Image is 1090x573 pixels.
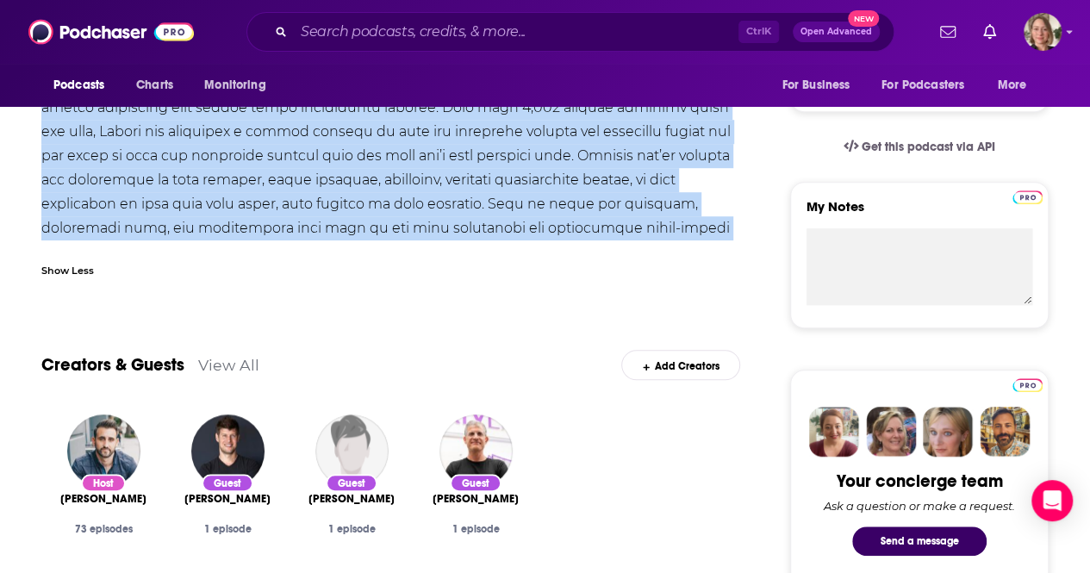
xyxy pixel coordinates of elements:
button: Show profile menu [1024,13,1062,51]
span: Ctrl K [738,21,779,43]
img: Barbara Profile [866,407,916,457]
div: Your concierge team [837,470,1003,492]
a: Pro website [1012,376,1043,392]
img: Podchaser - Follow, Share and Rate Podcasts [28,16,194,48]
div: Ask a question or make a request. [824,499,1015,513]
div: Guest [202,474,253,492]
a: Show notifications dropdown [933,17,962,47]
span: [PERSON_NAME] [184,492,271,506]
a: Show notifications dropdown [976,17,1003,47]
img: Podchaser Pro [1012,190,1043,204]
div: 1 episode [303,523,400,535]
span: Logged in as AriFortierPr [1024,13,1062,51]
button: open menu [870,69,989,102]
div: 1 episode [427,523,524,535]
img: Jon Profile [980,407,1030,457]
span: For Podcasters [881,73,964,97]
a: View All [198,356,259,374]
img: User Profile [1024,13,1062,51]
div: Guest [450,474,501,492]
span: Podcasts [53,73,104,97]
img: Jules Profile [923,407,973,457]
a: Get this podcast via API [830,126,1009,168]
button: open menu [986,69,1049,102]
div: Host [81,474,126,492]
span: Monitoring [204,73,265,97]
button: open menu [769,69,871,102]
div: 1 episode [179,523,276,535]
button: Open AdvancedNew [793,22,880,42]
img: Podchaser Pro [1012,378,1043,392]
span: [PERSON_NAME] [60,492,146,506]
img: Max Lugavere [191,414,265,488]
img: Roger Martin [439,414,513,488]
span: [PERSON_NAME] [308,492,395,506]
img: Sydney Profile [809,407,859,457]
span: [PERSON_NAME] [433,492,519,506]
button: Send a message [852,526,987,556]
span: For Business [782,73,850,97]
a: Charts [125,69,184,102]
a: Roger Martin [433,492,519,506]
label: My Notes [807,198,1032,228]
a: Max Lugavere [184,492,271,506]
div: Open Intercom Messenger [1031,480,1073,521]
button: open menu [192,69,288,102]
a: Travis Chappell [60,492,146,506]
div: Search podcasts, credits, & more... [246,12,894,52]
div: Guest [326,474,377,492]
div: Add Creators [621,350,739,380]
a: Pro website [1012,188,1043,204]
img: Travis Chappell [67,414,140,488]
span: Charts [136,73,173,97]
button: open menu [41,69,127,102]
span: Open Advanced [800,28,872,36]
a: Creators & Guests [41,354,184,376]
div: 73 episodes [55,523,152,535]
span: New [848,10,879,27]
img: Ann Pells [315,414,389,488]
span: More [998,73,1027,97]
a: Ann Pells [308,492,395,506]
span: Get this podcast via API [862,140,995,154]
input: Search podcasts, credits, & more... [294,18,738,46]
